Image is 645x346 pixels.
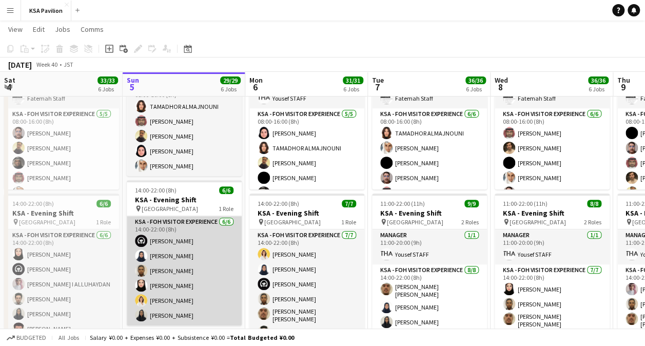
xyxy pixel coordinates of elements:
[221,85,240,93] div: 6 Jobs
[495,37,610,189] app-job-card: 06:00-16:00 (10h)7/7KSA - Morning Shift [GEOGRAPHIC_DATA]2 RolesManager1/106:00-15:00 (9h)Fatemah...
[510,218,566,226] span: [GEOGRAPHIC_DATA]
[220,76,241,84] span: 29/29
[230,334,294,341] span: Total Budgeted ¥0.00
[372,108,487,218] app-card-role: KSA - FOH Visitor Experience6/608:00-16:00 (8h)TAMADHOR ALMAJNOUNI[PERSON_NAME][PERSON_NAME][PERS...
[380,200,425,207] span: 11:00-22:00 (11h)
[97,76,118,84] span: 33/33
[4,75,15,85] span: Sat
[8,60,32,70] div: [DATE]
[258,200,299,207] span: 14:00-22:00 (8h)
[372,229,487,264] app-card-role: Manager1/111:00-20:00 (9h)Yousef STAFF
[56,334,81,341] span: All jobs
[503,200,548,207] span: 11:00-22:00 (11h)
[33,25,45,34] span: Edit
[466,85,485,93] div: 6 Jobs
[372,37,487,189] app-job-card: 06:00-16:00 (10h)7/7KSA - Morning Shift [GEOGRAPHIC_DATA]2 RolesManager1/106:00-15:00 (9h)Fatemah...
[372,208,487,218] h3: KSA - Evening Shift
[249,108,364,203] app-card-role: KSA - FOH Visitor Experience5/508:00-16:00 (8h)[PERSON_NAME]TAMADHOR ALMAJNOUNI[PERSON_NAME][PERS...
[4,37,119,189] app-job-card: 06:00-16:00 (10h)6/6KSA - Morning Shift [GEOGRAPHIC_DATA]2 RolesManager1/106:00-15:00 (9h)Fatemah...
[616,81,630,93] span: 9
[127,216,242,325] app-card-role: KSA - FOH Visitor Experience6/614:00-22:00 (8h)[PERSON_NAME][PERSON_NAME][PERSON_NAME][PERSON_NAM...
[587,200,601,207] span: 8/8
[370,81,384,93] span: 7
[5,332,48,343] button: Budgeted
[4,229,119,339] app-card-role: KSA - FOH Visitor Experience6/614:00-22:00 (8h)[PERSON_NAME][PERSON_NAME][PERSON_NAME] I ALLUHAYD...
[127,75,139,85] span: Sun
[341,218,356,226] span: 1 Role
[29,23,49,36] a: Edit
[495,75,508,85] span: Wed
[96,200,111,207] span: 6/6
[264,218,321,226] span: [GEOGRAPHIC_DATA]
[21,1,71,21] button: KSA Pavilion
[617,75,630,85] span: Thu
[249,208,364,218] h3: KSA - Evening Shift
[4,194,119,339] app-job-card: 14:00-22:00 (8h)6/6KSA - Evening Shift [GEOGRAPHIC_DATA]1 RoleKSA - FOH Visitor Experience6/614:0...
[493,81,508,93] span: 8
[55,25,70,34] span: Jobs
[387,218,443,226] span: [GEOGRAPHIC_DATA]
[584,218,601,226] span: 2 Roles
[127,180,242,325] app-job-card: 14:00-22:00 (8h)6/6KSA - Evening Shift [GEOGRAPHIC_DATA]1 RoleKSA - FOH Visitor Experience6/614:0...
[343,76,363,84] span: 31/31
[495,108,610,218] app-card-role: KSA - FOH Visitor Experience6/608:00-16:00 (8h)[PERSON_NAME][PERSON_NAME][PERSON_NAME][PERSON_NAM...
[90,334,294,341] div: Salary ¥0.00 + Expenses ¥0.00 + Subsistence ¥0.00 =
[219,205,233,213] span: 1 Role
[8,25,23,34] span: View
[464,200,479,207] span: 9/9
[127,37,242,176] app-job-card: In progress08:00-16:00 (8h)5/5KSA - Morning Shift [GEOGRAPHIC_DATA]1 RoleKSA - FOH Visitor Experi...
[127,195,242,204] h3: KSA - Evening Shift
[343,85,363,93] div: 6 Jobs
[4,208,119,218] h3: KSA - Evening Shift
[51,23,74,36] a: Jobs
[19,218,75,226] span: [GEOGRAPHIC_DATA]
[98,85,118,93] div: 6 Jobs
[588,76,609,84] span: 36/36
[372,194,487,345] app-job-card: 11:00-22:00 (11h)9/9KSA - Evening Shift [GEOGRAPHIC_DATA]2 RolesManager1/111:00-20:00 (9h)Yousef ...
[16,334,46,341] span: Budgeted
[76,23,108,36] a: Comms
[465,76,486,84] span: 36/36
[219,186,233,194] span: 6/6
[142,205,198,213] span: [GEOGRAPHIC_DATA]
[125,81,139,93] span: 5
[12,200,54,207] span: 14:00-22:00 (8h)
[495,229,610,264] app-card-role: Manager1/111:00-20:00 (9h)Yousef STAFF
[589,85,608,93] div: 6 Jobs
[4,108,119,203] app-card-role: KSA - FOH Visitor Experience5/508:00-16:00 (8h)[PERSON_NAME][PERSON_NAME][PERSON_NAME][PERSON_NAM...
[135,186,177,194] span: 14:00-22:00 (8h)
[461,218,479,226] span: 2 Roles
[96,218,111,226] span: 1 Role
[81,25,104,34] span: Comms
[495,208,610,218] h3: KSA - Evening Shift
[495,194,610,345] app-job-card: 11:00-22:00 (11h)8/8KSA - Evening Shift [GEOGRAPHIC_DATA]2 RolesManager1/111:00-20:00 (9h)Yousef ...
[342,200,356,207] span: 7/7
[249,37,364,189] app-job-card: 06:00-16:00 (10h)6/6KSA - Morning Shift [GEOGRAPHIC_DATA]2 RolesLEAD ATTENDANT1/106:00-15:00 (9h)...
[34,61,60,68] span: Week 40
[249,194,364,345] app-job-card: 14:00-22:00 (8h)7/7KSA - Evening Shift [GEOGRAPHIC_DATA]1 RoleKSA - FOH Visitor Experience7/714:0...
[249,75,263,85] span: Mon
[64,61,73,68] div: JST
[4,23,27,36] a: View
[372,75,384,85] span: Tue
[248,81,263,93] span: 6
[3,81,15,93] span: 4
[127,82,242,176] app-card-role: KSA - FOH Visitor Experience5/508:00-16:00 (8h)TAMADHOR ALMAJNOUNI[PERSON_NAME][PERSON_NAME][PERS...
